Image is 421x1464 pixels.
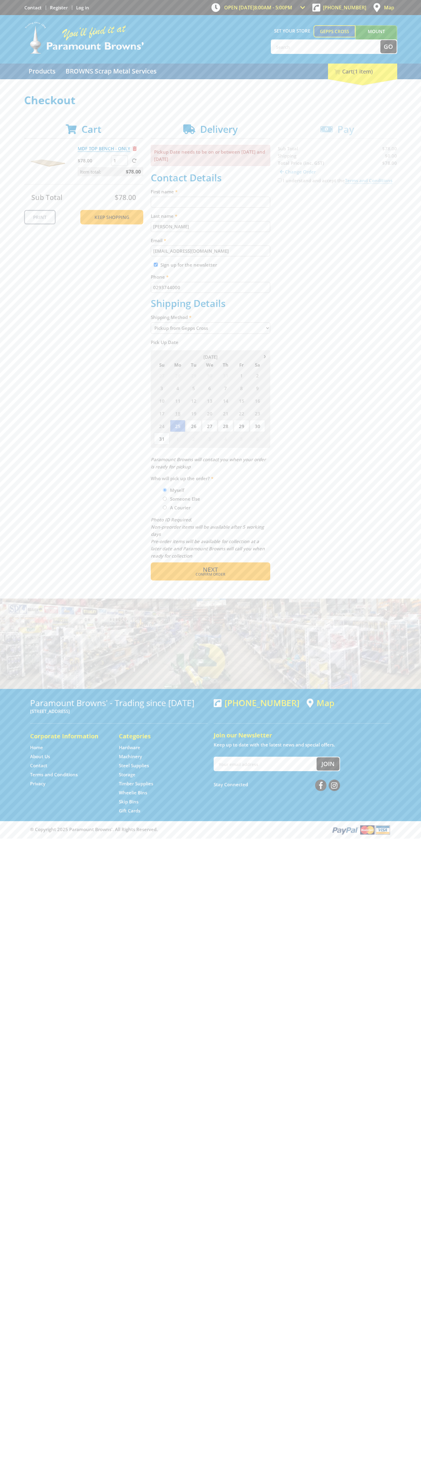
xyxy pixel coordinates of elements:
[30,145,66,181] img: MDF TOP BENCH - ONLY
[234,361,249,369] span: Fr
[186,420,201,432] span: 26
[151,562,270,580] button: Next Confirm order
[214,698,299,708] div: [PHONE_NUMBER]
[31,192,62,202] span: Sub Total
[218,407,233,419] span: 21
[78,157,110,164] p: $78.00
[202,395,217,407] span: 13
[78,145,130,152] a: MDF TOP BENCH - ONLY
[154,361,169,369] span: Su
[186,395,201,407] span: 12
[24,824,397,835] div: ® Copyright 2025 Paramount Browns'. All Rights Reserved.
[355,25,397,48] a: Mount [PERSON_NAME]
[119,753,142,760] a: Go to the Machinery page
[154,407,169,419] span: 17
[151,188,270,195] label: First name
[317,757,339,771] button: Join
[170,369,185,381] span: 28
[30,762,47,769] a: Go to the Contact page
[119,790,147,796] a: Go to the Wheelie Bins page
[170,395,185,407] span: 11
[30,744,43,751] a: Go to the Home page
[24,210,56,224] a: Print
[234,420,249,432] span: 29
[154,395,169,407] span: 10
[224,4,292,11] span: OPEN [DATE]
[250,407,265,419] span: 23
[119,780,153,787] a: Go to the Timber Supplies page
[214,731,391,740] h5: Join our Newsletter
[24,64,60,79] a: Go to the Products page
[119,771,135,778] a: Go to the Storage page
[202,433,217,445] span: 3
[151,456,266,470] em: Paramount Browns will contact you when your order is ready for pickup
[250,395,265,407] span: 16
[186,407,201,419] span: 19
[186,382,201,394] span: 5
[164,573,257,576] span: Confirm order
[154,433,169,445] span: 31
[203,565,218,574] span: Next
[61,64,161,79] a: Go to the BROWNS Scrap Metal Services page
[186,369,201,381] span: 29
[314,25,355,37] a: Gepps Cross
[82,123,101,136] span: Cart
[151,282,270,293] input: Please enter your telephone number.
[170,407,185,419] span: 18
[163,488,167,492] input: Please select who will pick up the order.
[234,407,249,419] span: 22
[151,237,270,244] label: Email
[202,382,217,394] span: 6
[154,420,169,432] span: 24
[80,210,143,224] a: Keep Shopping
[250,369,265,381] span: 2
[30,753,50,760] a: Go to the About Us page
[151,197,270,208] input: Please enter your first name.
[168,485,186,495] label: Myself
[250,433,265,445] span: 6
[151,475,270,482] label: Who will pick up the order?
[30,732,107,740] h5: Corporate Information
[218,420,233,432] span: 28
[234,395,249,407] span: 15
[353,68,373,75] span: (1 item)
[218,433,233,445] span: 4
[119,808,140,814] a: Go to the Gift Cards page
[119,744,140,751] a: Go to the Hardware page
[203,354,218,360] span: [DATE]
[154,382,169,394] span: 3
[151,273,270,280] label: Phone
[218,361,233,369] span: Th
[170,433,185,445] span: 1
[30,771,78,778] a: Go to the Terms and Conditions page
[170,420,185,432] span: 25
[307,698,334,708] a: View a map of Gepps Cross location
[202,407,217,419] span: 20
[50,5,68,11] a: Go to the registration page
[250,382,265,394] span: 9
[328,64,397,79] div: Cart
[151,221,270,232] input: Please enter your last name.
[76,5,89,11] a: Log in
[119,799,138,805] a: Go to the Skip Bins page
[133,145,137,152] a: Remove from cart
[202,369,217,381] span: 30
[214,777,340,792] div: Stay Connected
[254,4,292,11] span: 8:00am - 5:00pm
[151,246,270,256] input: Please enter your email address.
[186,433,201,445] span: 2
[271,40,380,53] input: Search
[163,505,167,509] input: Please select who will pick up the order.
[218,382,233,394] span: 7
[250,361,265,369] span: Sa
[115,192,136,202] span: $78.00
[168,502,193,513] label: A Courier
[331,824,391,835] img: PayPal, Mastercard, Visa accepted
[30,698,208,708] h3: Paramount Browns' - Trading since [DATE]
[160,262,217,268] label: Sign up for the newsletter
[24,94,397,106] h1: Checkout
[234,382,249,394] span: 8
[380,40,397,53] button: Go
[151,172,270,183] h2: Contact Details
[30,708,208,715] p: [STREET_ADDRESS]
